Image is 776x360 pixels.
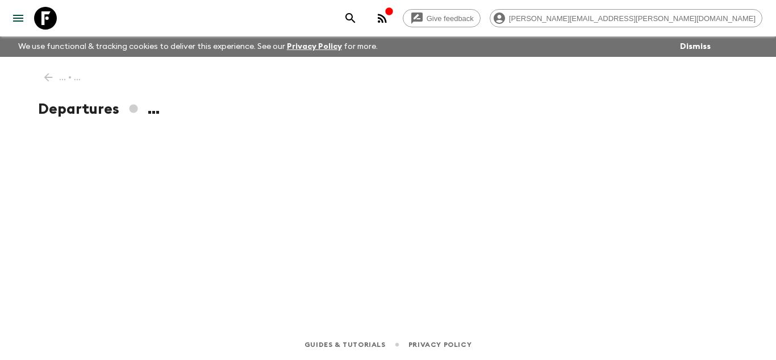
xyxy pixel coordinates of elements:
button: Dismiss [677,39,714,55]
button: search adventures [339,7,362,30]
p: We use functional & tracking cookies to deliver this experience. See our for more. [14,36,382,57]
span: Give feedback [420,14,480,23]
div: [PERSON_NAME][EMAIL_ADDRESS][PERSON_NAME][DOMAIN_NAME] [490,9,762,27]
button: menu [7,7,30,30]
span: [PERSON_NAME][EMAIL_ADDRESS][PERSON_NAME][DOMAIN_NAME] [503,14,762,23]
a: Privacy Policy [287,43,342,51]
a: Privacy Policy [408,338,472,351]
a: Guides & Tutorials [304,338,386,351]
h1: Departures ... [38,98,738,121]
a: Give feedback [403,9,481,27]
